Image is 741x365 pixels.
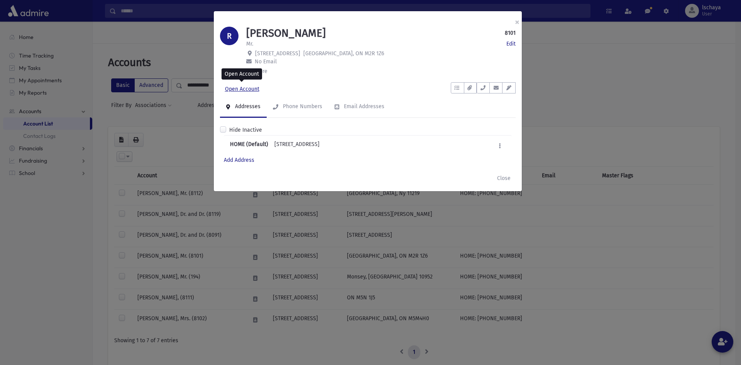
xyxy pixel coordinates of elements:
[267,96,328,118] a: Phone Numbers
[505,29,516,37] strong: 8101
[220,82,264,96] a: Open Account
[230,140,268,151] b: HOME (Default)
[492,171,516,185] button: Close
[255,58,277,65] span: No Email
[220,96,267,118] a: Addresses
[255,50,300,57] span: [STREET_ADDRESS]
[220,27,239,45] div: R
[229,126,262,134] label: Hide Inactive
[246,27,326,40] h1: [PERSON_NAME]
[224,157,254,163] a: Add Address
[281,103,322,110] div: Phone Numbers
[303,50,384,57] span: [GEOGRAPHIC_DATA], ON M2R 1Z6
[506,40,516,48] a: Edit
[342,103,384,110] div: Email Addresses
[246,40,253,48] p: Mr.
[509,11,526,33] button: ×
[274,140,320,151] div: [STREET_ADDRESS]
[328,96,391,118] a: Email Addresses
[222,68,262,80] div: Open Account
[233,103,261,110] div: Addresses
